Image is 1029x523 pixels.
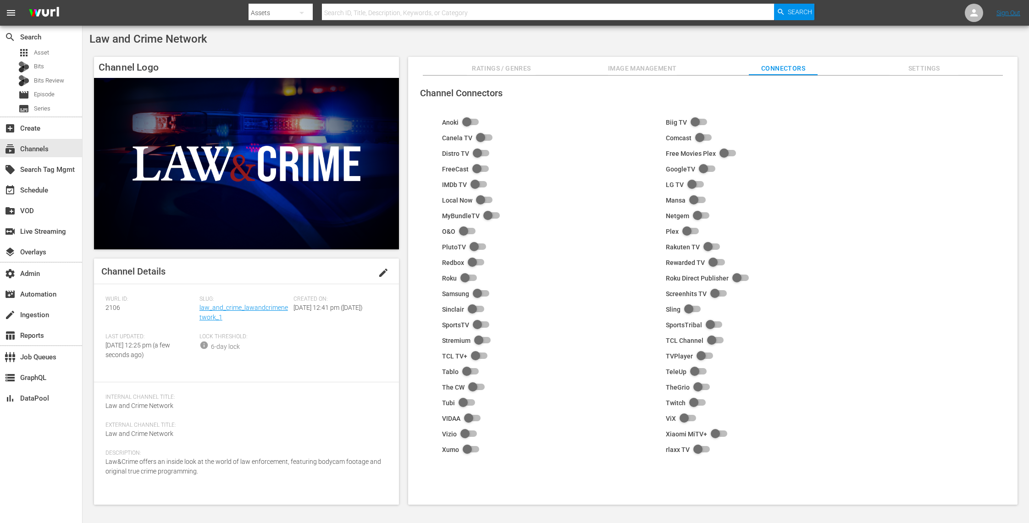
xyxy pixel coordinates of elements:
[442,306,464,313] div: Sinclair
[34,76,64,85] span: Bits Review
[105,304,120,311] span: 2106
[666,384,690,391] div: TheGrio
[199,333,289,341] span: Lock Threshold:
[442,290,469,297] div: Samsung
[666,337,703,344] div: TCL Channel
[89,33,207,45] span: Law and Crime Network
[6,7,17,18] span: menu
[666,228,679,235] div: Plex
[467,63,536,74] span: Ratings / Genres
[105,430,173,437] span: Law and Crime Network
[996,9,1020,17] a: Sign Out
[442,399,455,407] div: Tubi
[774,4,814,20] button: Search
[5,372,16,383] span: GraphQL
[105,458,381,475] span: Law&Crime offers an inside look at the world of law enforcement, featuring bodycam footage and or...
[5,330,16,341] span: Reports
[5,352,16,363] span: Job Queues
[34,62,44,71] span: Bits
[666,430,707,438] div: Xiaomi MiTV+
[18,75,29,86] div: Bits Review
[666,368,686,375] div: TeleUp
[666,165,695,173] div: GoogleTV
[442,430,457,438] div: Vizio
[890,63,958,74] span: Settings
[442,446,459,453] div: Xumo
[666,197,686,204] div: Mansa
[666,446,690,453] div: rlaxx TV
[608,63,677,74] span: Image Management
[105,296,195,303] span: Wurl ID:
[442,197,472,204] div: Local Now
[293,296,383,303] span: Created On:
[666,134,692,142] div: Comcast
[666,290,707,297] div: Screenhits TV
[442,321,469,329] div: SportsTV
[199,341,209,350] span: info
[666,119,687,126] div: Biig TV
[22,2,66,24] img: ans4CAIJ8jUAAAAAAAAAAAAAAAAAAAAAAAAgQb4GAAAAAAAAAAAAAAAAAAAAAAAAJMjXAAAAAAAAAAAAAAAAAAAAAAAAgAT5G...
[442,259,464,266] div: Redbox
[18,103,29,114] span: Series
[666,306,680,313] div: Sling
[372,262,394,284] button: edit
[666,275,729,282] div: Roku Direct Publisher
[18,47,29,58] span: Asset
[442,384,465,391] div: The CW
[105,450,383,457] span: Description:
[788,4,812,20] span: Search
[666,321,702,329] div: SportsTribal
[5,309,16,320] span: Ingestion
[442,337,470,344] div: Stremium
[105,394,383,401] span: Internal Channel Title:
[211,342,240,352] div: 6-day lock
[666,212,689,220] div: Netgem
[5,226,16,237] span: Live Streaming
[442,275,457,282] div: Roku
[5,185,16,196] span: Schedule
[442,415,460,422] div: VIDAA
[18,89,29,100] span: Episode
[5,32,16,43] span: Search
[101,266,166,277] span: Channel Details
[5,268,16,279] span: Admin
[5,164,16,175] span: Search Tag Mgmt
[666,415,676,422] div: ViX
[199,304,288,321] a: law_and_crime_lawandcrimenetwork_1
[666,352,693,360] div: TVPlayer
[5,205,16,216] span: VOD
[5,143,16,154] span: Channels
[105,402,173,409] span: Law and Crime Network
[442,181,467,188] div: IMDb TV
[442,134,472,142] div: Canela TV
[666,399,686,407] div: Twitch
[442,228,455,235] div: O&O
[34,104,50,113] span: Series
[293,304,363,311] span: [DATE] 12:41 pm ([DATE])
[5,393,16,404] span: DataPool
[442,212,480,220] div: MyBundleTV
[666,243,700,251] div: Rakuten TV
[442,150,469,157] div: Distro TV
[420,88,503,99] span: Channel Connectors
[442,368,459,375] div: Tablo
[666,181,684,188] div: LG TV
[105,333,195,341] span: Last Updated:
[34,90,55,99] span: Episode
[105,422,383,429] span: External Channel Title:
[442,243,466,251] div: PlutoTV
[749,63,818,74] span: Connectors
[666,150,716,157] div: Free Movies Plex
[442,165,469,173] div: FreeCast
[5,289,16,300] span: Automation
[5,247,16,258] span: Overlays
[105,341,170,358] span: [DATE] 12:25 pm (a few seconds ago)
[34,48,49,57] span: Asset
[378,267,389,278] span: edit
[94,57,399,78] h4: Channel Logo
[666,259,705,266] div: Rewarded TV
[442,352,467,360] div: TCL TV+
[199,296,289,303] span: Slug:
[5,123,16,134] span: Create
[94,78,399,249] img: Law and Crime Network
